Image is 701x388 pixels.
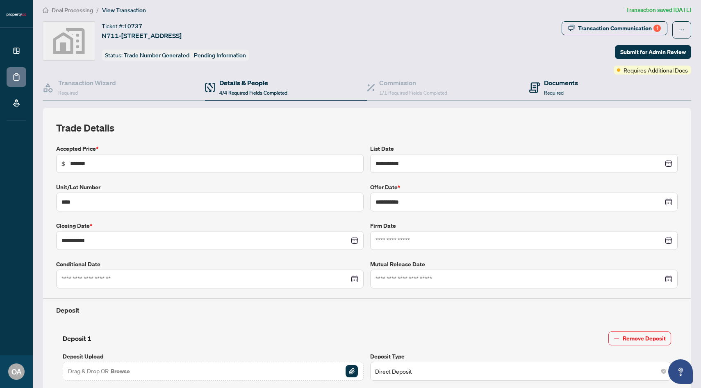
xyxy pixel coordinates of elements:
[623,332,666,345] span: Remove Deposit
[346,365,358,377] img: File Attachement
[56,121,678,134] h2: Trade Details
[370,352,671,361] label: Deposit Type
[379,90,447,96] span: 1/1 Required Fields Completed
[63,362,364,381] span: Drag & Drop OR BrowseFile Attachement
[43,7,48,13] span: home
[61,159,65,168] span: $
[219,90,287,96] span: 4/4 Required Fields Completed
[102,7,146,14] span: View Transaction
[102,21,142,31] div: Ticket #:
[56,183,364,192] label: Unit/Lot Number
[615,45,691,59] button: Submit for Admin Review
[110,366,131,377] button: Browse
[370,260,678,269] label: Mutual Release Date
[56,260,364,269] label: Conditional Date
[544,78,578,88] h4: Documents
[370,221,678,230] label: Firm Date
[102,50,249,61] div: Status:
[124,52,246,59] span: Trade Number Generated - Pending Information
[102,31,182,41] span: N711-[STREET_ADDRESS]
[56,144,364,153] label: Accepted Price
[370,183,678,192] label: Offer Date
[58,90,78,96] span: Required
[653,25,661,32] div: 1
[7,12,26,17] img: logo
[68,366,131,377] span: Drag & Drop OR
[56,221,364,230] label: Closing Date
[668,359,693,384] button: Open asap
[43,22,95,60] img: svg%3e
[578,22,661,35] div: Transaction Communication
[614,336,619,341] span: minus
[56,305,678,315] h4: Deposit
[626,5,691,15] article: Transaction saved [DATE]
[58,78,116,88] h4: Transaction Wizard
[63,334,91,343] h4: Deposit 1
[379,78,447,88] h4: Commission
[96,5,99,15] li: /
[620,45,686,59] span: Submit for Admin Review
[345,365,358,378] button: File Attachement
[11,366,22,377] span: OA
[370,144,678,153] label: List Date
[624,66,688,75] span: Requires Additional Docs
[375,363,666,379] span: Direct Deposit
[562,21,667,35] button: Transaction Communication1
[124,23,142,30] span: 10737
[63,352,364,361] label: Deposit Upload
[608,331,671,345] button: Remove Deposit
[661,369,666,374] span: close-circle
[219,78,287,88] h4: Details & People
[52,7,93,14] span: Deal Processing
[679,27,685,33] span: ellipsis
[544,90,564,96] span: Required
